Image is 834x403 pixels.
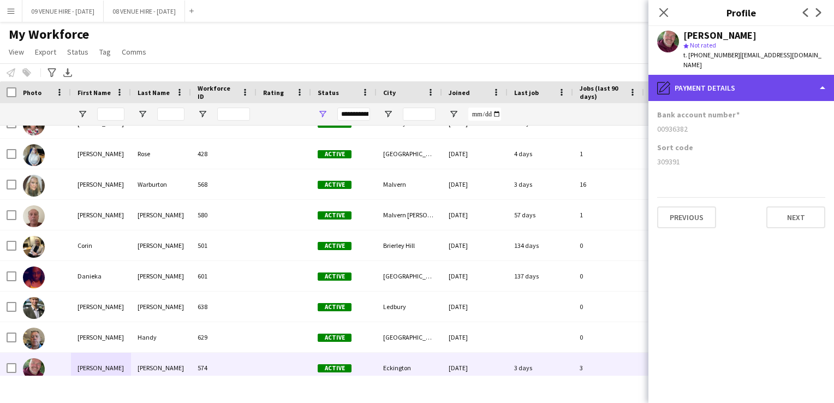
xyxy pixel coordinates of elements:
div: [PERSON_NAME] [131,200,191,230]
span: City [383,88,396,97]
div: [PERSON_NAME] [683,31,756,40]
div: 568 [191,169,257,199]
span: Status [318,88,339,97]
input: First Name Filter Input [97,108,124,121]
div: 428 [191,139,257,169]
span: Jobs (last 90 days) [580,84,624,100]
div: Warburton [131,169,191,199]
app-action-btn: Advanced filters [45,66,58,79]
span: Active [318,181,352,189]
span: Export [35,47,56,57]
button: Open Filter Menu [78,109,87,119]
span: Active [318,303,352,311]
button: Open Filter Menu [449,109,458,119]
div: [PERSON_NAME] [71,200,131,230]
div: Malvern [PERSON_NAME] [377,200,442,230]
input: City Filter Input [403,108,436,121]
div: [PERSON_NAME] [131,292,191,322]
span: My Workforce [9,26,89,43]
div: [PERSON_NAME] [71,139,131,169]
div: 0 [573,261,644,291]
span: Last Name [138,88,170,97]
div: 3 days [508,169,573,199]
span: Joined [449,88,470,97]
div: [GEOGRAPHIC_DATA] [377,261,442,291]
div: [GEOGRAPHIC_DATA] [377,139,442,169]
div: [DATE] [442,169,508,199]
img: Claire Rose [23,144,45,166]
a: Comms [117,45,151,59]
div: [PERSON_NAME] [71,322,131,352]
span: View [9,47,24,57]
div: 1 [573,200,644,230]
div: Rose [131,139,191,169]
div: [PERSON_NAME] [71,169,131,199]
img: Claire Warburton [23,175,45,197]
button: Open Filter Menu [383,109,393,119]
div: [PERSON_NAME] [131,261,191,291]
div: 3 [573,353,644,383]
div: [DATE] [442,322,508,352]
div: Eckington [377,353,442,383]
span: Active [318,211,352,220]
div: [PERSON_NAME] [71,292,131,322]
div: 57 days [508,200,573,230]
h3: Profile [648,5,834,20]
div: 629 [191,322,257,352]
button: 09 VENUE HIRE - [DATE] [22,1,104,22]
div: 16 [573,169,644,199]
div: [PERSON_NAME] [71,353,131,383]
span: Workforce ID [198,84,237,100]
div: 501 [191,230,257,260]
span: Active [318,334,352,342]
a: Status [63,45,93,59]
div: 4 days [508,139,573,169]
div: [DATE] [442,139,508,169]
div: Brierley Hill [377,230,442,260]
span: Active [318,242,352,250]
button: Open Filter Menu [318,109,327,119]
div: [DATE] [442,261,508,291]
div: Handy [131,322,191,352]
button: Open Filter Menu [138,109,147,119]
span: Active [318,150,352,158]
span: Photo [23,88,41,97]
div: 574 [191,353,257,383]
div: 0 [573,292,644,322]
span: Comms [122,47,146,57]
div: [GEOGRAPHIC_DATA] [377,322,442,352]
a: Tag [95,45,115,59]
span: t. [PHONE_NUMBER] [683,51,740,59]
div: 134 days [508,230,573,260]
app-action-btn: Export XLSX [61,66,74,79]
div: Payment details [648,75,834,101]
div: Ledbury [377,292,442,322]
input: Joined Filter Input [468,108,501,121]
input: Workforce ID Filter Input [217,108,250,121]
a: View [4,45,28,59]
div: [DATE] [442,200,508,230]
div: 00936382 [657,124,825,134]
button: Previous [657,206,716,228]
span: Tag [99,47,111,57]
img: Dave Clark [23,358,45,380]
input: Last Name Filter Input [157,108,184,121]
div: 0 [573,322,644,352]
span: Rating [263,88,284,97]
div: Corin [71,230,131,260]
img: Danieka Hamilton [23,266,45,288]
a: Export [31,45,61,59]
div: Malvern [377,169,442,199]
img: Corin Bannister [23,236,45,258]
div: 601 [191,261,257,291]
img: Colin Haines [23,205,45,227]
span: Not rated [690,41,716,49]
h3: Sort code [657,143,693,152]
button: Open Filter Menu [198,109,207,119]
span: Active [318,272,352,281]
div: [DATE] [442,230,508,260]
span: | [EMAIL_ADDRESS][DOMAIN_NAME] [683,51,821,69]
span: Last job [514,88,539,97]
div: [PERSON_NAME] [131,353,191,383]
img: Darren Handy [23,328,45,349]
